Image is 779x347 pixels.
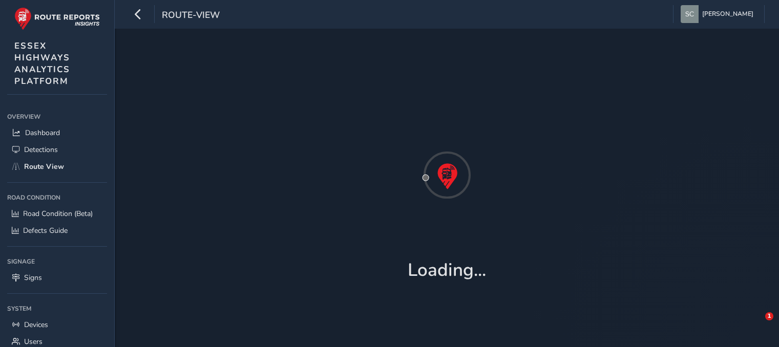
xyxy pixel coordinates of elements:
[7,158,107,175] a: Route View
[7,124,107,141] a: Dashboard
[25,128,60,138] span: Dashboard
[23,209,93,219] span: Road Condition (Beta)
[702,5,753,23] span: [PERSON_NAME]
[14,40,70,87] span: ESSEX HIGHWAYS ANALYTICS PLATFORM
[7,301,107,316] div: System
[7,222,107,239] a: Defects Guide
[24,337,43,346] span: Users
[7,205,107,222] a: Road Condition (Beta)
[23,226,68,235] span: Defects Guide
[14,7,100,30] img: rr logo
[7,109,107,124] div: Overview
[765,312,773,320] span: 1
[24,273,42,283] span: Signs
[162,9,220,23] span: route-view
[7,316,107,333] a: Devices
[24,320,48,330] span: Devices
[24,145,58,155] span: Detections
[24,162,64,171] span: Route View
[7,269,107,286] a: Signs
[681,5,757,23] button: [PERSON_NAME]
[7,254,107,269] div: Signage
[7,190,107,205] div: Road Condition
[681,5,699,23] img: diamond-layout
[744,312,769,337] iframe: Intercom live chat
[7,141,107,158] a: Detections
[408,259,486,281] h1: Loading...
